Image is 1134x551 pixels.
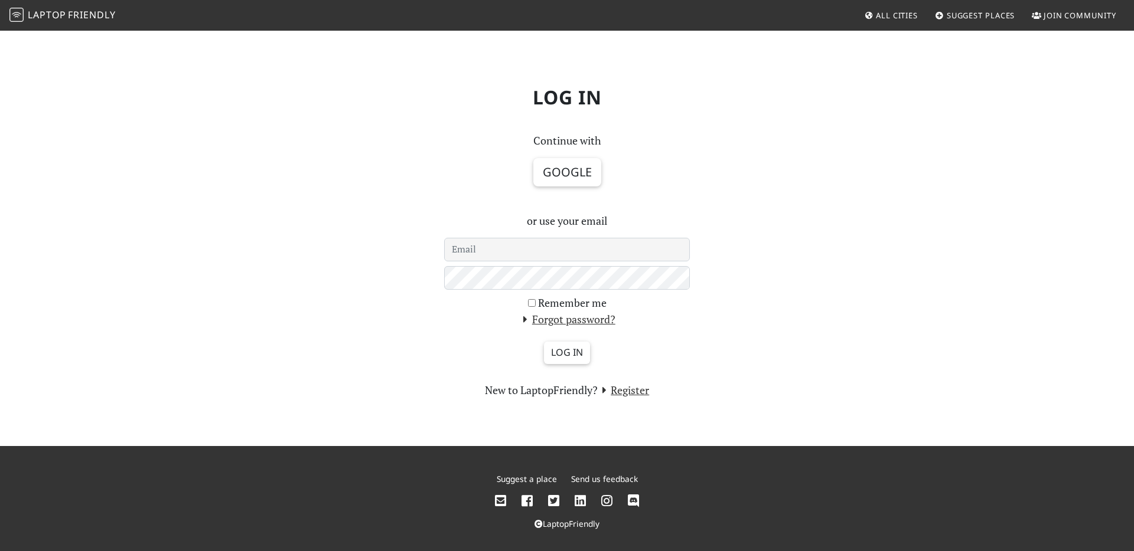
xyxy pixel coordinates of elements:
[876,10,918,21] span: All Cities
[28,8,66,21] span: Laptop
[1027,5,1121,26] a: Join Community
[859,5,923,26] a: All Cities
[947,10,1015,21] span: Suggest Places
[533,158,601,186] button: Google
[444,238,690,261] input: Email
[497,473,557,484] a: Suggest a place
[598,383,650,397] a: Register
[571,473,638,484] a: Send us feedback
[68,8,115,21] span: Friendly
[177,77,957,118] h1: Log in
[930,5,1020,26] a: Suggest Places
[538,294,607,311] label: Remember me
[9,8,24,22] img: LaptopFriendly
[9,5,116,26] a: LaptopFriendly LaptopFriendly
[544,342,590,364] input: Log in
[444,132,690,149] p: Continue with
[1044,10,1116,21] span: Join Community
[444,212,690,229] p: or use your email
[535,518,599,529] a: LaptopFriendly
[444,382,690,399] section: New to LaptopFriendly?
[519,312,615,326] a: Forgot password?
